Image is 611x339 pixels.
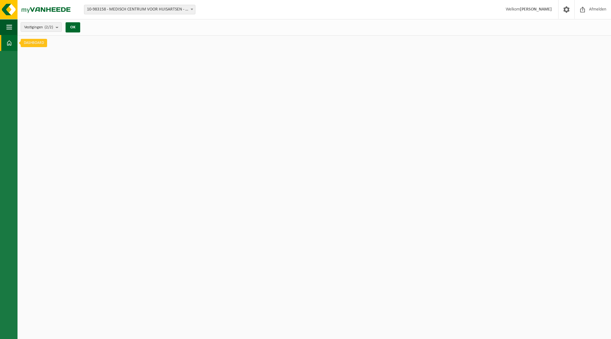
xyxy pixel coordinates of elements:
[66,22,80,32] button: OK
[520,7,552,12] strong: [PERSON_NAME]
[84,5,195,14] span: 10-983158 - MEDISCH CENTRUM VOOR HUISARTSEN - LEUVEN
[24,23,53,32] span: Vestigingen
[21,22,62,32] button: Vestigingen(2/2)
[45,25,53,29] count: (2/2)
